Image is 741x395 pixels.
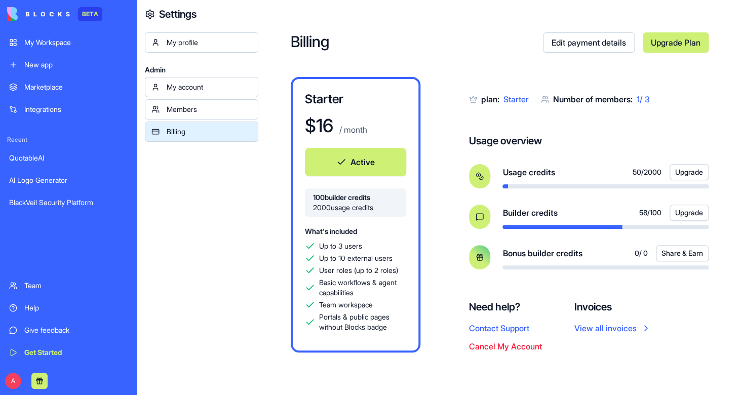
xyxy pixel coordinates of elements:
button: Upgrade [670,205,709,221]
a: My profile [145,32,258,53]
div: My Workspace [24,37,128,48]
a: Starter$16 / monthActive100builder credits2000usage creditsWhat's includedUp to 3 usersUp to 10 e... [291,77,420,352]
span: 0 / 0 [635,248,648,258]
a: Billing [145,122,258,142]
span: Admin [145,65,258,75]
a: Get Started [3,342,134,363]
h4: Usage overview [469,134,542,148]
div: QuotableAI [9,153,128,163]
div: Team [24,281,128,291]
span: plan: [481,94,499,104]
span: 50 / 2000 [633,167,661,177]
a: Upgrade Plan [643,32,709,53]
a: New app [3,55,134,75]
span: 100 builder credits [313,192,398,203]
div: Help [24,303,128,313]
span: Number of members: [553,94,633,104]
h4: Invoices [574,300,651,314]
span: User roles (up to 2 roles) [319,265,398,275]
div: AI Logo Generator [9,175,128,185]
button: Cancel My Account [469,340,542,352]
span: What's included [305,227,357,235]
span: A [5,373,21,389]
span: Up to 3 users [319,241,362,251]
a: Team [3,275,134,296]
span: 1 / 3 [637,94,650,104]
span: Starter [503,94,529,104]
div: Get Started [24,347,128,358]
div: Integrations [24,104,128,114]
a: QuotableAI [3,148,134,168]
span: Team workspace [319,300,373,310]
span: Recent [3,136,134,144]
a: My account [145,77,258,97]
p: / month [337,124,367,136]
button: Share & Earn [656,245,709,261]
span: 58 / 100 [639,208,661,218]
a: Members [145,99,258,120]
a: BlackVeil Security Platform [3,192,134,213]
a: My Workspace [3,32,134,53]
h3: Starter [305,91,406,107]
div: Give feedback [24,325,128,335]
span: Usage credits [502,166,555,178]
div: My account [167,82,252,92]
img: logo [7,7,70,21]
div: Billing [167,127,252,137]
div: BlackVeil Security Platform [9,197,128,208]
a: AI Logo Generator [3,170,134,190]
span: Portals & public pages without Blocks badge [319,312,406,332]
a: View all invoices [574,322,651,334]
a: Marketplace [3,77,134,97]
span: Builder credits [502,207,557,219]
button: Contact Support [469,322,529,334]
span: Basic workflows & agent capabilities [319,278,406,298]
div: New app [24,60,128,70]
a: Help [3,298,134,318]
h1: $ 16 [305,115,333,136]
button: Upgrade [670,164,709,180]
h4: Settings [159,7,197,21]
a: Edit payment details [543,32,635,53]
div: My profile [167,37,252,48]
div: Members [167,104,252,114]
div: BETA [78,7,102,21]
span: Bonus builder credits [502,247,582,259]
a: BETA [7,7,102,21]
button: Active [305,148,406,176]
div: Marketplace [24,82,128,92]
a: Give feedback [3,320,134,340]
h2: Billing [291,32,543,53]
span: Up to 10 external users [319,253,393,263]
span: 2000 usage credits [313,203,398,213]
h4: Need help? [469,300,542,314]
a: Integrations [3,99,134,120]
